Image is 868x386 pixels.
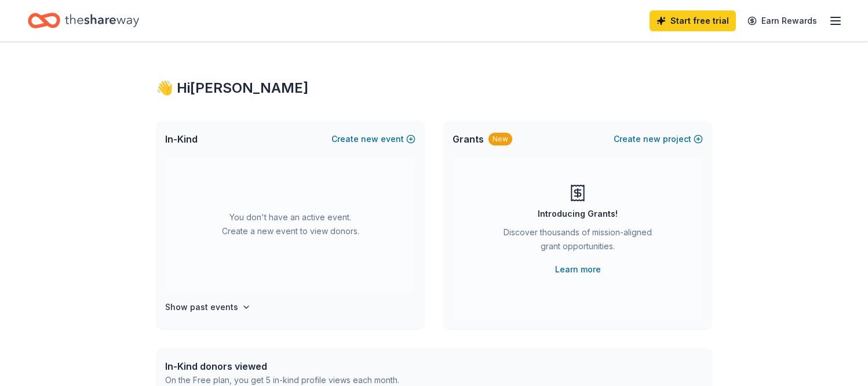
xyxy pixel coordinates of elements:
div: 👋 Hi [PERSON_NAME] [156,79,712,97]
button: Show past events [165,300,251,314]
div: Discover thousands of mission-aligned grant opportunities. [499,225,657,258]
div: In-Kind donors viewed [165,359,399,373]
a: Earn Rewards [741,10,824,31]
h4: Show past events [165,300,238,314]
a: Start free trial [650,10,736,31]
a: Learn more [555,263,601,276]
div: You don't have an active event. Create a new event to view donors. [165,158,415,291]
div: Introducing Grants! [538,207,618,221]
button: Createnewproject [614,132,703,146]
button: Createnewevent [331,132,415,146]
div: New [488,133,512,145]
span: new [361,132,378,146]
span: In-Kind [165,132,198,146]
span: new [643,132,661,146]
a: Home [28,7,139,34]
span: Grants [453,132,484,146]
